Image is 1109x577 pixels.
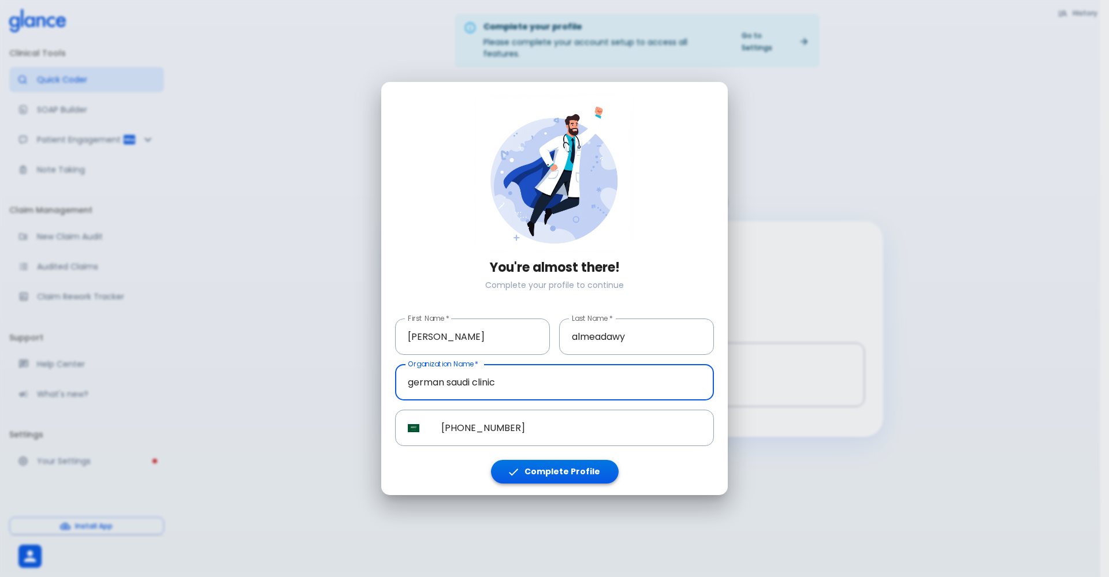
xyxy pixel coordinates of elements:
p: Complete your profile to continue [395,279,714,291]
input: Enter your first name [395,319,550,355]
input: Phone Number [429,410,714,446]
input: Enter your last name [559,319,714,355]
input: Enter your organization name [395,364,714,400]
h3: You're almost there! [395,260,714,275]
button: Complete Profile [491,460,619,484]
img: unknown [408,424,419,432]
button: Select country [403,418,424,439]
img: doctor [475,93,634,253]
